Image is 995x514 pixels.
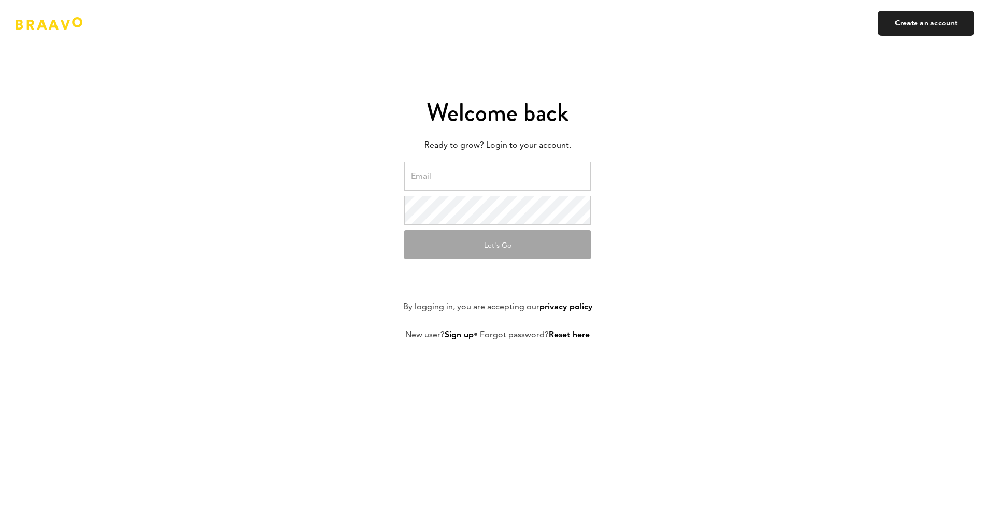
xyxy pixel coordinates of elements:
input: Email [404,162,591,191]
p: New user? • Forgot password? [405,329,590,341]
a: Create an account [878,11,974,36]
span: Welcome back [427,95,568,130]
a: Reset here [549,331,590,339]
a: Sign up [445,331,474,339]
p: Ready to grow? Login to your account. [200,138,795,153]
span: Support [22,7,59,17]
button: Let's Go [404,230,591,259]
a: privacy policy [539,303,592,311]
p: By logging in, you are accepting our [403,301,592,313]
